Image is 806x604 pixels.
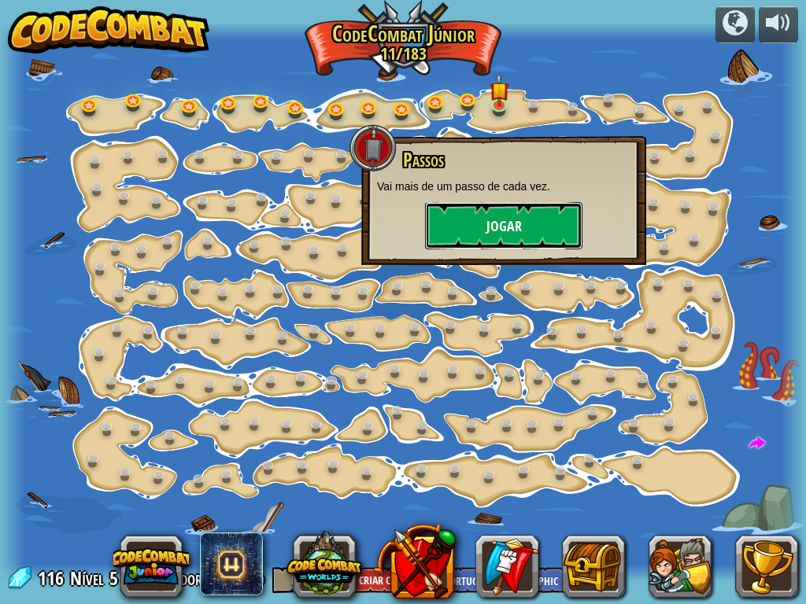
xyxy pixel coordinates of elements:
button: Ajuste o volume [759,6,798,43]
span: Nível [70,565,104,591]
p: Vai mais de um passo de cada vez. [377,179,630,194]
span: 116 [38,565,68,591]
span: Passos [403,146,444,173]
button: Campanhas [715,6,755,43]
button: Jogar [425,202,582,249]
img: CodeCombat - Learn how to code by playing a game [8,6,209,53]
img: level-banner-started.png [490,73,509,106]
span: 5 [109,565,118,591]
